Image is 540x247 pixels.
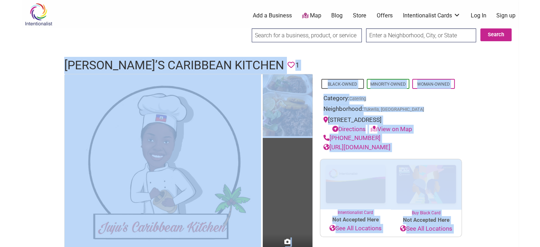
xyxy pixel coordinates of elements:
[366,28,476,42] input: Enter a Neighborhood, City, or State
[470,12,486,20] a: Log In
[328,82,357,87] a: Black-Owned
[391,159,462,216] a: Buy Black Card
[295,60,299,71] span: 1
[371,125,412,133] a: View on Map
[302,12,321,20] a: Map
[331,12,343,20] a: Blog
[323,116,458,134] div: [STREET_ADDRESS]
[403,12,460,20] a: Intentionalist Cards
[320,159,391,216] a: Intentionalist Card
[320,159,391,209] img: Intentionalist Card
[323,134,381,141] a: [PHONE_NUMBER]
[323,94,458,105] div: Category:
[377,12,393,20] a: Offers
[22,3,55,26] img: Intentionalist
[364,107,424,112] span: Tukwila, [GEOGRAPHIC_DATA]
[391,216,462,224] span: Not Accepted Here
[323,144,391,151] a: [URL][DOMAIN_NAME]
[391,224,462,233] a: See All Locations
[320,216,391,224] span: Not Accepted Here
[332,125,366,133] a: Directions
[353,12,366,20] a: Store
[391,159,462,210] img: Buy Black Card
[370,82,406,87] a: Minority-Owned
[480,28,512,41] button: Search
[496,12,516,20] a: Sign up
[253,12,292,20] a: Add a Business
[320,224,391,233] a: See All Locations
[349,96,366,101] a: Catering
[252,28,362,42] input: Search for a business, product, or service
[64,57,284,74] h1: [PERSON_NAME]’s Caribbean Kitchen
[417,82,450,87] a: Woman-Owned
[323,104,458,116] div: Neighborhood:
